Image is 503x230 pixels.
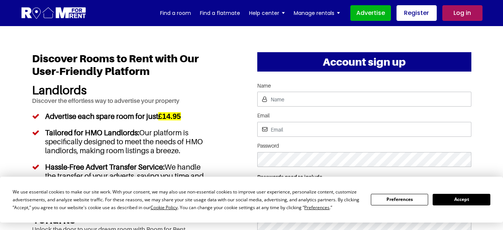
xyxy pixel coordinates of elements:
a: Find a flatmate [200,7,240,19]
li: Our platform is specifically designed to meet the needs of HMO landlords, making room listings a ... [32,125,208,159]
p: Discover the effortless way to advertise your property [32,97,208,108]
button: Preferences [371,194,428,205]
img: Logo for Room for Rent, featuring a welcoming design with a house icon and modern typography [21,6,87,20]
h5: Hassle-Free Advert Transfer Service: [45,163,165,171]
a: Find a room [160,7,191,19]
p: Passwords need to include... [257,173,471,181]
label: Name [257,83,471,89]
input: Name [257,92,471,107]
h5: £14.95 [158,112,181,120]
label: Email [257,113,471,119]
a: Advertise [350,5,391,21]
li: We handle the transfer of your adverts, saving you time and effort. [32,159,208,193]
a: Manage rentals [294,7,340,19]
div: We use essential cookies to make our site work. With your consent, we may also use non-essential ... [13,188,362,211]
span: Preferences [304,204,330,211]
h2: Account sign up [257,52,471,72]
a: Log in [442,5,483,21]
button: Accept [433,194,490,205]
a: Register [397,5,437,21]
h1: Discover Rooms to Rent with Our User-Friendly Platform [32,52,208,83]
a: Help center [249,7,285,19]
label: Password [257,143,471,149]
span: Cookie Policy [150,204,178,211]
h2: Landlords [32,83,208,97]
input: Email [257,122,471,137]
h5: Advertise each spare room for just [45,112,158,121]
h5: Tailored for HMO Landlords: [45,128,139,137]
